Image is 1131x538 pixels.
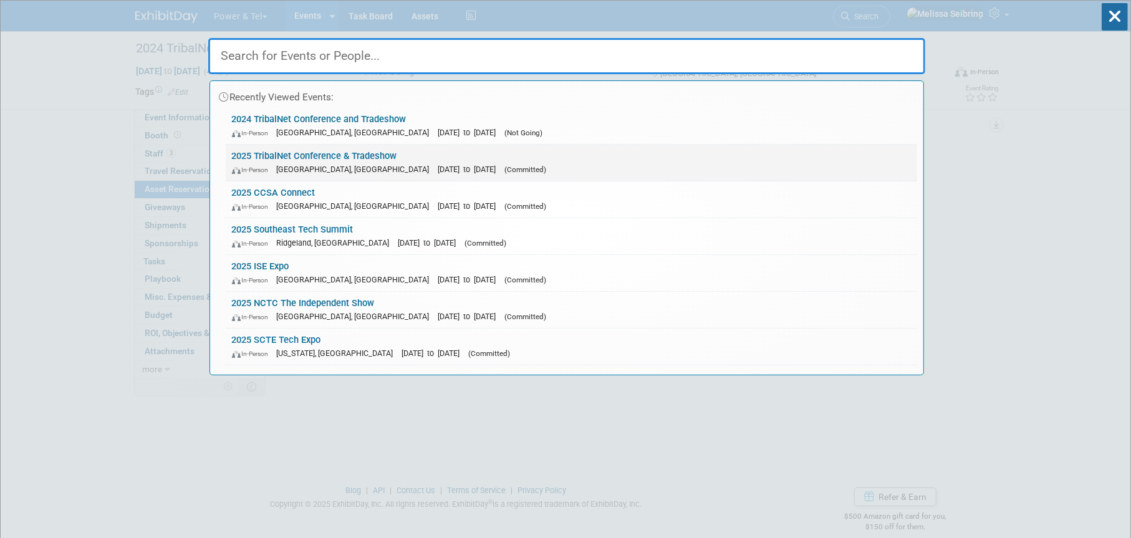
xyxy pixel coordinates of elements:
span: In-Person [232,129,274,137]
input: Search for Events or People... [208,38,925,74]
span: [DATE] to [DATE] [438,275,503,284]
span: In-Person [232,166,274,174]
span: [DATE] to [DATE] [438,165,503,174]
span: [DATE] to [DATE] [438,128,503,137]
a: 2025 SCTE Tech Expo In-Person [US_STATE], [GEOGRAPHIC_DATA] [DATE] to [DATE] (Committed) [226,329,917,365]
div: Recently Viewed Events: [216,81,917,108]
span: In-Person [232,313,274,321]
a: 2025 CCSA Connect In-Person [GEOGRAPHIC_DATA], [GEOGRAPHIC_DATA] [DATE] to [DATE] (Committed) [226,181,917,218]
a: 2024 TribalNet Conference and Tradeshow In-Person [GEOGRAPHIC_DATA], [GEOGRAPHIC_DATA] [DATE] to ... [226,108,917,144]
span: (Committed) [505,312,547,321]
span: In-Person [232,203,274,211]
span: In-Person [232,239,274,247]
span: [GEOGRAPHIC_DATA], [GEOGRAPHIC_DATA] [277,312,436,321]
span: (Not Going) [505,128,543,137]
span: (Committed) [465,239,507,247]
span: In-Person [232,350,274,358]
span: [DATE] to [DATE] [438,312,503,321]
span: (Committed) [505,276,547,284]
span: In-Person [232,276,274,284]
a: 2025 NCTC The Independent Show In-Person [GEOGRAPHIC_DATA], [GEOGRAPHIC_DATA] [DATE] to [DATE] (C... [226,292,917,328]
span: [DATE] to [DATE] [398,238,463,247]
span: Ridgeland, [GEOGRAPHIC_DATA] [277,238,396,247]
span: (Committed) [505,165,547,174]
span: (Committed) [505,202,547,211]
span: [DATE] to [DATE] [402,348,466,358]
a: 2025 Southeast Tech Summit In-Person Ridgeland, [GEOGRAPHIC_DATA] [DATE] to [DATE] (Committed) [226,218,917,254]
span: [GEOGRAPHIC_DATA], [GEOGRAPHIC_DATA] [277,128,436,137]
span: [DATE] to [DATE] [438,201,503,211]
span: [GEOGRAPHIC_DATA], [GEOGRAPHIC_DATA] [277,201,436,211]
span: [US_STATE], [GEOGRAPHIC_DATA] [277,348,400,358]
span: (Committed) [469,349,511,358]
a: 2025 TribalNet Conference & Tradeshow In-Person [GEOGRAPHIC_DATA], [GEOGRAPHIC_DATA] [DATE] to [D... [226,145,917,181]
span: [GEOGRAPHIC_DATA], [GEOGRAPHIC_DATA] [277,275,436,284]
a: 2025 ISE Expo In-Person [GEOGRAPHIC_DATA], [GEOGRAPHIC_DATA] [DATE] to [DATE] (Committed) [226,255,917,291]
span: [GEOGRAPHIC_DATA], [GEOGRAPHIC_DATA] [277,165,436,174]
